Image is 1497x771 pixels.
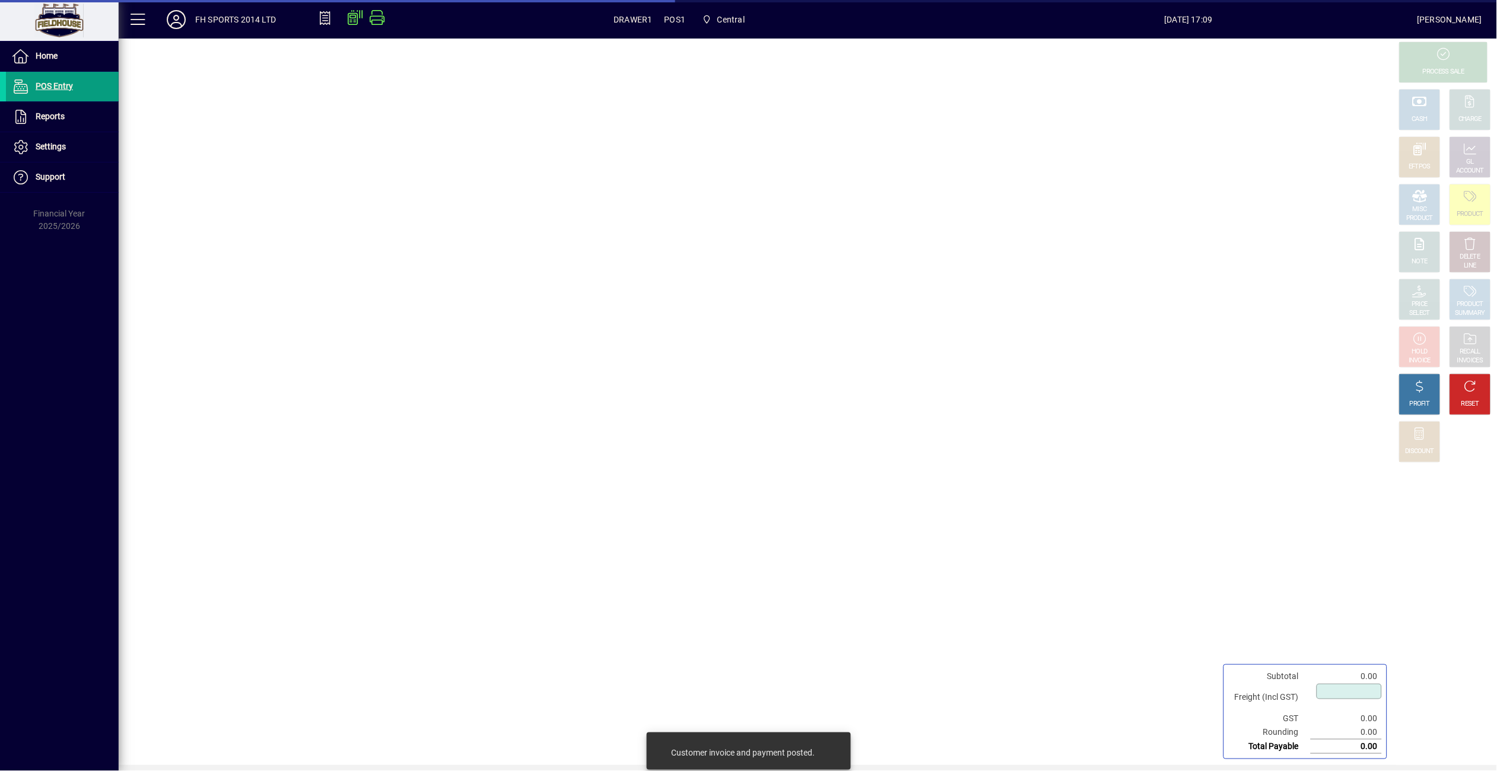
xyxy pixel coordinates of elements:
span: DRAWER1 [614,10,652,29]
td: Freight (Incl GST) [1229,683,1311,712]
div: FH SPORTS 2014 LTD [195,10,276,29]
span: Settings [36,142,66,151]
div: RESET [1461,400,1479,409]
div: SELECT [1410,309,1431,318]
div: DELETE [1460,253,1480,262]
div: INVOICES [1457,356,1483,365]
td: Subtotal [1229,670,1311,683]
a: Settings [6,132,119,162]
a: Reports [6,102,119,132]
td: GST [1229,712,1311,725]
div: PROFIT [1410,400,1430,409]
td: 0.00 [1311,712,1382,725]
div: PROCESS SALE [1423,68,1464,77]
div: NOTE [1412,257,1428,266]
span: Reports [36,111,65,121]
span: POS1 [665,10,686,29]
div: MISC [1413,205,1427,214]
td: Total Payable [1229,740,1311,754]
button: Profile [157,9,195,30]
div: RECALL [1460,348,1481,356]
div: Customer invoice and payment posted. [671,747,815,759]
span: Central [717,10,745,29]
div: [PERSON_NAME] [1417,10,1482,29]
span: [DATE] 17:09 [960,10,1417,29]
div: CASH [1412,115,1428,124]
div: CHARGE [1459,115,1482,124]
div: INVOICE [1409,356,1431,365]
td: 0.00 [1311,725,1382,740]
div: DISCOUNT [1406,447,1434,456]
span: Central [697,9,749,30]
div: GL [1467,158,1474,167]
div: PRODUCT [1457,300,1483,309]
div: SUMMARY [1455,309,1485,318]
a: Support [6,163,119,192]
span: Home [36,51,58,60]
div: PRICE [1412,300,1428,309]
div: EFTPOS [1409,163,1431,171]
td: Rounding [1229,725,1311,740]
td: 0.00 [1311,740,1382,754]
a: Home [6,42,119,71]
div: PRODUCT [1457,210,1483,219]
div: LINE [1464,262,1476,270]
td: 0.00 [1311,670,1382,683]
span: Support [36,172,65,181]
div: PRODUCT [1406,214,1433,223]
div: HOLD [1412,348,1428,356]
div: ACCOUNT [1457,167,1484,176]
span: POS Entry [36,81,73,91]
